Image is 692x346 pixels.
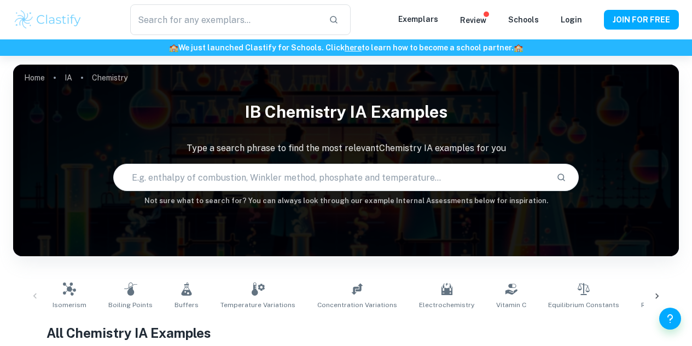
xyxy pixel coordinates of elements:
span: Concentration Variations [317,300,397,310]
button: JOIN FOR FREE [604,10,679,30]
p: Type a search phrase to find the most relevant Chemistry IA examples for you [13,142,679,155]
input: Search for any exemplars... [130,4,321,35]
button: Help and Feedback [659,308,681,330]
span: Electrochemistry [419,300,474,310]
span: Buffers [175,300,199,310]
a: IA [65,70,72,85]
span: Temperature Variations [220,300,295,310]
img: Clastify logo [13,9,83,31]
h6: Not sure what to search for? You can always look through our example Internal Assessments below f... [13,195,679,206]
input: E.g. enthalpy of combustion, Winkler method, phosphate and temperature... [114,162,548,193]
p: Exemplars [398,13,438,25]
span: Boiling Points [108,300,153,310]
h1: All Chemistry IA Examples [46,323,646,343]
p: Chemistry [92,72,127,84]
span: Isomerism [53,300,86,310]
h6: We just launched Clastify for Schools. Click to learn how to become a school partner. [2,42,690,54]
button: Search [552,168,571,187]
span: 🏫 [169,43,178,52]
a: here [345,43,362,52]
span: Reaction Rates [641,300,690,310]
span: Equilibrium Constants [548,300,619,310]
p: Review [460,14,486,26]
span: 🏫 [514,43,523,52]
a: Schools [508,15,539,24]
span: Vitamin C [496,300,526,310]
h1: IB Chemistry IA examples [13,95,679,129]
a: Login [561,15,582,24]
a: Home [24,70,45,85]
